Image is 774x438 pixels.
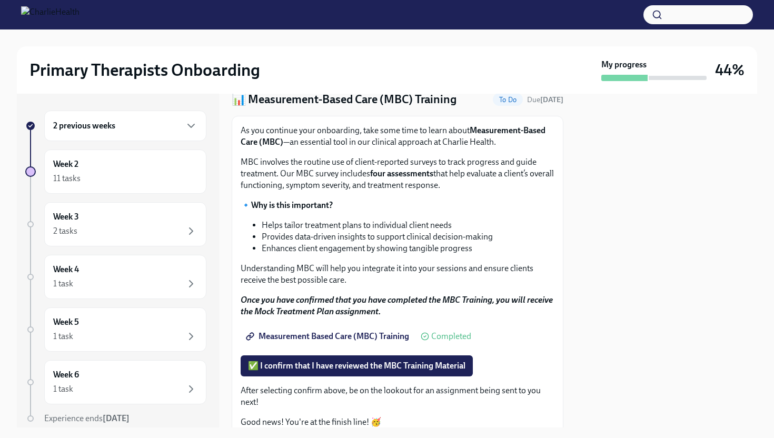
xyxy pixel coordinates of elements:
div: 1 task [53,331,73,342]
h6: Week 5 [53,316,79,328]
a: Week 32 tasks [25,202,206,246]
p: After selecting confirm above, be on the lookout for an assignment being sent to you next! [241,385,554,408]
a: Week 61 task [25,360,206,404]
a: Week 41 task [25,255,206,299]
p: MBC involves the routine use of client-reported surveys to track progress and guide treatment. Ou... [241,156,554,191]
strong: My progress [601,59,647,71]
div: 11 tasks [53,173,81,184]
p: 🔹 [241,200,554,211]
strong: [DATE] [540,95,563,104]
li: Helps tailor treatment plans to individual client needs [262,220,554,231]
div: 2 previous weeks [44,111,206,141]
li: Enhances client engagement by showing tangible progress [262,243,554,254]
h2: Primary Therapists Onboarding [29,59,260,81]
span: Completed [431,332,471,341]
div: 2 tasks [53,225,77,237]
span: To Do [493,96,523,104]
a: Measurement Based Care (MBC) Training [241,326,416,347]
h3: 44% [715,61,745,79]
button: ✅ I confirm that I have reviewed the MBC Training Material [241,355,473,376]
strong: Once you have confirmed that you have completed the MBC Training, you will receive the Mock Treat... [241,295,553,316]
strong: [DATE] [103,413,130,423]
h6: Week 4 [53,264,79,275]
span: Due [527,95,563,104]
a: Week 51 task [25,307,206,352]
strong: four assessments [370,168,433,178]
span: August 13th, 2025 09:00 [527,95,563,105]
h6: 2 previous weeks [53,120,115,132]
h6: Week 6 [53,369,79,381]
h6: Week 3 [53,211,79,223]
p: As you continue your onboarding, take some time to learn about —an essential tool in our clinical... [241,125,554,148]
span: Measurement Based Care (MBC) Training [248,331,409,342]
div: 1 task [53,278,73,290]
h6: Week 2 [53,158,78,170]
img: CharlieHealth [21,6,80,23]
li: Provides data-driven insights to support clinical decision-making [262,231,554,243]
strong: Why is this important? [251,200,333,210]
span: ✅ I confirm that I have reviewed the MBC Training Material [248,361,465,371]
a: Week 211 tasks [25,150,206,194]
p: Good news! You're at the finish line! 🥳 [241,416,554,428]
div: 1 task [53,383,73,395]
span: Experience ends [44,413,130,423]
h4: 📊 Measurement-Based Care (MBC) Training [232,92,457,107]
p: Understanding MBC will help you integrate it into your sessions and ensure clients receive the be... [241,263,554,286]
